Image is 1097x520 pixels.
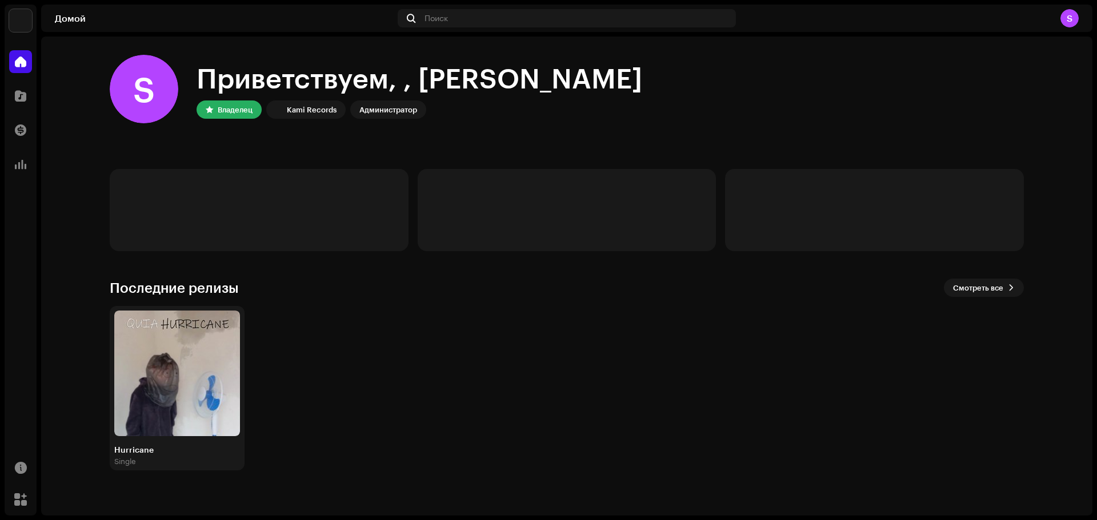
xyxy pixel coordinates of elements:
div: Приветствуем, , [PERSON_NAME] [197,59,642,96]
span: Поиск [425,14,448,23]
img: 33004b37-325d-4a8b-b51f-c12e9b964943 [9,9,32,32]
div: Single [114,457,136,466]
div: Администратор [359,103,417,116]
button: Смотреть все [944,279,1024,297]
div: Домой [55,14,393,23]
div: S [110,55,178,123]
img: 33004b37-325d-4a8b-b51f-c12e9b964943 [269,103,282,116]
div: Kami Records [287,103,337,116]
div: S [1060,9,1079,27]
span: Смотреть все [953,276,1003,299]
div: Владелец [218,103,253,116]
h3: Последние релизы [110,279,239,297]
img: fdd2d893-ff29-474d-aa9a-08dceaf14a22 [114,311,240,436]
div: Hurricane [114,445,240,454]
